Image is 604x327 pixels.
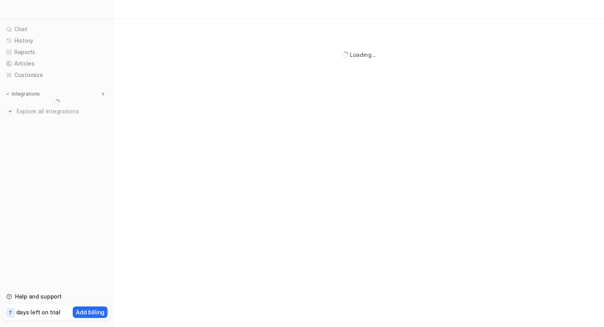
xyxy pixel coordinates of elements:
a: Customize [3,70,110,81]
a: Explore all integrations [3,106,110,117]
span: Explore all integrations [17,105,107,118]
p: 7 [9,309,12,316]
div: Loading... [350,51,376,59]
button: Integrations [3,90,42,98]
a: Help and support [3,291,110,302]
img: expand menu [5,91,10,97]
img: explore all integrations [6,107,14,115]
a: Articles [3,58,110,69]
p: Integrations [12,91,40,97]
button: Add billing [73,306,108,318]
img: menu_add.svg [100,91,106,97]
a: History [3,35,110,46]
a: Reports [3,47,110,58]
p: days left on trial [16,308,60,316]
a: Chat [3,24,110,35]
p: Add billing [76,308,104,316]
